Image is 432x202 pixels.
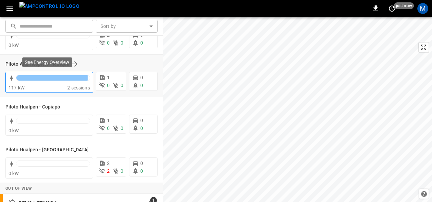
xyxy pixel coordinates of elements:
span: 0 [140,75,143,80]
button: set refresh interval [386,3,397,14]
span: 0 [140,118,143,123]
span: 2 [107,168,110,174]
span: 0 [140,83,143,88]
canvas: Map [163,17,432,202]
h6: Piloto Hualpen - Copiapó [5,103,60,111]
span: 0 [140,32,143,38]
span: 0 kW [8,43,19,48]
p: See Energy Overview [25,59,69,66]
span: 0 [140,161,143,166]
div: profile-icon [417,3,428,14]
strong: Out of View [5,186,32,191]
h6: Piloto Hualpen - Santiago [5,146,89,154]
span: 1 [107,118,110,123]
h6: Piloto Alto Hospicio - Iquique [5,61,69,68]
span: 2 [107,161,110,166]
span: 0 [121,40,123,46]
span: 0 [140,40,143,46]
span: just now [394,2,414,9]
span: 0 kW [8,171,19,176]
span: 0 [107,125,110,131]
img: ampcontrol.io logo [19,2,79,11]
span: 2 sessions [67,85,90,90]
span: 0 [121,83,123,88]
span: 0 [140,168,143,174]
span: 0 [121,168,123,174]
span: 0 [107,83,110,88]
span: 117 kW [8,85,24,90]
span: 0 [121,125,123,131]
span: 0 kW [8,128,19,133]
span: 0 [140,125,143,131]
span: 0 [107,40,110,46]
span: 2 [107,32,110,38]
span: 1 [107,75,110,80]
